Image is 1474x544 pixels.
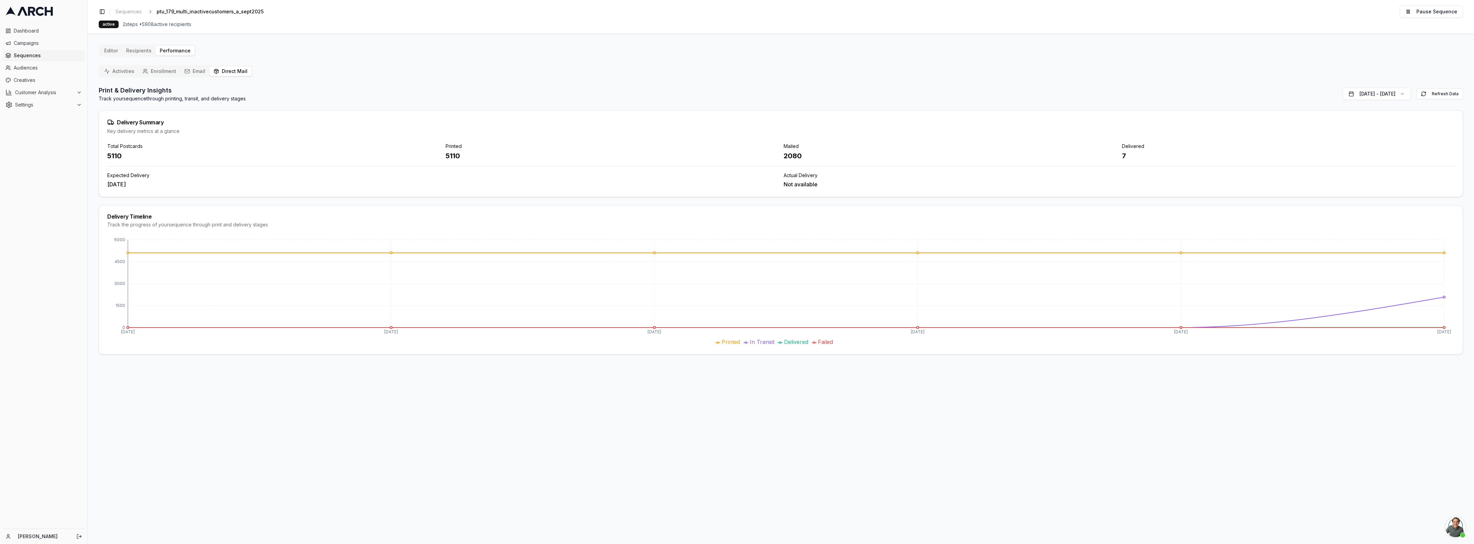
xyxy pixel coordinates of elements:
span: Sequences [116,8,142,15]
tspan: 3000 [114,281,125,286]
div: Mailed [784,143,1116,150]
div: Not available [784,180,1454,188]
p: Track your sequence through printing, transit, and delivery stages [99,95,246,102]
a: Dashboard [3,25,85,36]
button: Performance [156,46,195,55]
button: Direct Mail [209,66,252,76]
a: Sequences [3,50,85,61]
button: Settings [3,99,85,110]
span: Settings [15,101,74,108]
span: Printed [722,338,740,345]
tspan: [DATE] [911,329,925,334]
span: Delivered [784,338,808,345]
button: Customer Analysis [3,87,85,98]
span: Dashboard [14,27,82,34]
div: 2080 [784,151,1116,161]
nav: breadcrumb [113,7,275,16]
button: Editor [100,46,122,55]
div: Delivery Timeline [107,214,1454,219]
tspan: 6000 [114,237,125,242]
a: Creatives [3,75,85,86]
a: Sequences [113,7,144,16]
div: active [99,21,119,28]
span: Customer Analysis [15,89,74,96]
div: 5110 [107,151,440,161]
div: Expected Delivery [107,172,778,179]
h2: Print & Delivery Insights [99,86,246,95]
div: Key delivery metrics at a glance [107,128,1454,135]
span: Creatives [14,77,82,84]
div: Open chat [1445,517,1466,537]
div: Track the progress of your sequence through print and delivery stages [107,221,1454,228]
button: Log out [74,532,84,541]
div: Delivered [1122,143,1455,150]
div: Actual Delivery [784,172,1454,179]
tspan: [DATE] [1174,329,1188,334]
span: Failed [818,338,833,345]
button: Enrollment [138,66,180,76]
button: Refresh Data [1416,88,1463,99]
div: Delivery Summary [107,119,1454,126]
button: Email [180,66,209,76]
span: Sequences [14,52,82,59]
a: [PERSON_NAME] [18,533,69,540]
span: In Transit [750,338,774,345]
tspan: [DATE] [384,329,398,334]
div: [DATE] [107,180,778,188]
span: Audiences [14,64,82,71]
a: Audiences [3,62,85,73]
div: Printed [446,143,778,150]
div: 7 [1122,151,1455,161]
tspan: [DATE] [121,329,135,334]
tspan: 4500 [114,259,125,264]
div: 5110 [446,151,778,161]
tspan: [DATE] [1437,329,1451,334]
button: Pause Sequence [1400,5,1463,18]
tspan: 0 [122,325,125,330]
div: Total Postcards [107,143,440,150]
tspan: 1500 [116,303,125,308]
button: [DATE] - [DATE] [1343,88,1411,100]
span: ptu_179_multi_inactivecustomers_a_sept2025 [157,8,264,15]
span: 2 steps • 5908 active recipients [123,21,191,28]
tspan: [DATE] [648,329,661,334]
button: Activities [100,66,138,76]
span: Campaigns [14,40,82,47]
a: Campaigns [3,38,85,49]
button: Recipients [122,46,156,55]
